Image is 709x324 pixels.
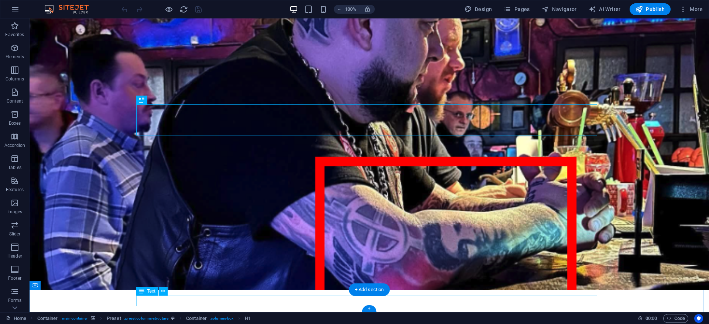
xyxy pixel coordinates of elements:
span: . main-container [61,314,88,323]
i: This element contains a background [91,316,95,320]
div: + [362,305,376,312]
i: This element is a customizable preset [171,316,175,320]
p: Boxes [9,120,21,126]
button: Pages [501,3,532,15]
p: Elements [6,54,24,60]
span: Click to select. Double-click to edit [37,314,58,323]
button: Usercentrics [694,314,703,323]
span: Navigator [542,6,577,13]
h6: Session time [638,314,657,323]
button: Click here to leave preview mode and continue editing [164,5,173,14]
p: Images [7,209,23,215]
p: Content [7,98,23,104]
p: Tables [8,165,21,170]
span: : [651,316,652,321]
i: Reload page [179,5,188,14]
nav: breadcrumb [37,314,251,323]
span: Publish [636,6,665,13]
span: Click to select. Double-click to edit [245,314,251,323]
span: Click to select. Double-click to edit [107,314,121,323]
span: More [679,6,703,13]
button: More [677,3,706,15]
span: . columns-box [210,314,233,323]
span: . preset-columns-structure [124,314,168,323]
p: Footer [8,275,21,281]
i: On resize automatically adjust zoom level to fit chosen device. [364,6,371,13]
p: Accordion [4,142,25,148]
p: Header [7,253,22,259]
button: Code [663,314,688,323]
p: Features [6,187,24,193]
span: Pages [504,6,530,13]
span: AI Writer [589,6,621,13]
a: Click to cancel selection. Double-click to open Pages [6,314,26,323]
button: AI Writer [586,3,624,15]
button: reload [179,5,188,14]
button: 100% [334,5,360,14]
p: Slider [9,231,21,237]
span: 00 00 [645,314,657,323]
img: Editor Logo [42,5,98,14]
button: Publish [630,3,671,15]
button: Design [462,3,495,15]
span: Code [667,314,685,323]
div: Design (Ctrl+Alt+Y) [462,3,495,15]
p: Forms [8,297,21,303]
span: Click to select. Double-click to edit [186,314,207,323]
button: Navigator [539,3,580,15]
h6: 100% [345,5,357,14]
p: Columns [6,76,24,82]
span: Design [465,6,492,13]
span: Text [147,289,155,293]
div: + Add section [349,283,390,296]
p: Favorites [5,32,24,38]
